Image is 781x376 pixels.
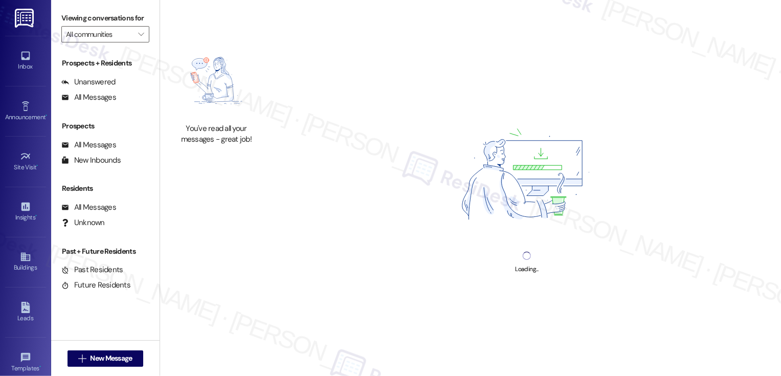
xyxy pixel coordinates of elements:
[171,123,261,145] div: You've read all your messages - great job!
[5,299,46,326] a: Leads
[15,9,36,28] img: ResiDesk Logo
[5,248,46,276] a: Buildings
[90,353,132,364] span: New Message
[5,148,46,175] a: Site Visit •
[51,183,160,194] div: Residents
[39,363,41,370] span: •
[171,43,261,118] img: empty-state
[61,140,116,150] div: All Messages
[61,155,121,166] div: New Inbounds
[61,280,130,291] div: Future Residents
[46,112,47,119] span: •
[5,47,46,75] a: Inbox
[61,264,123,275] div: Past Residents
[68,350,143,367] button: New Message
[37,162,38,169] span: •
[138,30,144,38] i: 
[61,10,149,26] label: Viewing conversations for
[51,246,160,257] div: Past + Future Residents
[66,26,133,42] input: All communities
[61,202,116,213] div: All Messages
[61,77,116,87] div: Unanswered
[51,58,160,69] div: Prospects + Residents
[61,92,116,103] div: All Messages
[51,121,160,131] div: Prospects
[35,212,37,219] span: •
[515,264,538,275] div: Loading...
[5,198,46,226] a: Insights •
[78,355,86,363] i: 
[61,217,105,228] div: Unknown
